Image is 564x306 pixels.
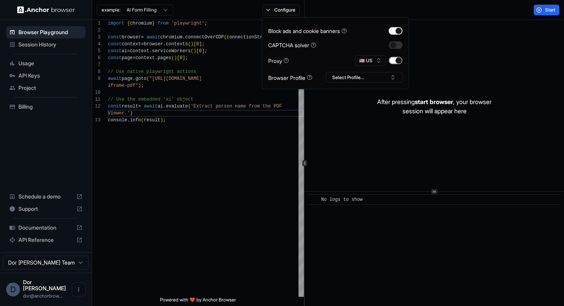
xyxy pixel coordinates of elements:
div: CAPTCHA solver [268,41,316,49]
div: 13 [92,117,101,124]
div: Support [6,203,86,215]
span: example: [102,7,120,13]
span: 0 [180,55,182,61]
span: ; [141,83,143,88]
span: context [122,41,141,47]
span: ; [163,117,166,123]
button: Configure [262,5,300,15]
span: Documentation [18,224,73,232]
div: 4 [92,41,101,48]
div: API Keys [6,69,86,82]
span: ; [202,41,204,47]
span: const [108,41,122,47]
span: Support [18,205,73,213]
div: 9 [92,75,101,82]
span: browser [144,41,163,47]
span: . [163,41,166,47]
span: . [133,76,135,81]
span: result [144,117,160,123]
span: Schedule a demo [18,193,73,200]
span: ; [204,21,207,26]
div: 6 [92,55,101,61]
span: connectOverCDP [185,35,224,40]
span: iframe-pdf" [108,83,138,88]
div: 10 [92,89,101,96]
span: Browser Playground [18,28,82,36]
span: ; [204,48,207,54]
div: Proxy [268,56,289,65]
div: 7 [92,61,101,68]
span: = [127,48,130,54]
span: ] [182,55,185,61]
span: const [108,35,122,40]
span: . [155,55,157,61]
span: Project [18,84,82,92]
div: Usage [6,57,86,69]
span: Usage [18,60,82,67]
span: connectionString [227,35,271,40]
span: 0 [196,41,199,47]
span: [ [177,55,180,61]
span: ai [122,48,127,54]
span: Dor Dankner [23,279,66,291]
span: await [108,76,122,81]
span: API Reference [18,236,73,244]
span: ) [130,111,133,116]
span: ( [188,104,191,109]
span: page [122,55,133,61]
span: [ [193,41,196,47]
span: context [130,48,149,54]
span: import [108,21,124,26]
span: ai [158,104,163,109]
span: await [147,35,160,40]
span: ; [185,55,188,61]
span: = [141,35,143,40]
span: = [141,41,143,47]
div: Browser Profile [268,73,312,81]
span: No logs to show [321,197,363,202]
span: [ [196,48,199,54]
div: D [6,283,20,296]
span: ( [172,55,174,61]
button: Select Profile... [326,72,402,83]
img: Anchor Logo [17,6,75,13]
div: 1 [92,20,101,27]
span: ( [191,48,193,54]
span: Powered with ❤️ by Anchor Browser [160,297,236,306]
span: = [138,104,141,109]
span: browser [122,35,141,40]
div: Session History [6,38,86,51]
span: Billing [18,103,82,111]
div: Project [6,82,86,94]
span: serviceWorkers [152,48,191,54]
span: "[URL][DOMAIN_NAME] [149,76,202,81]
span: ( [224,35,227,40]
span: ) [138,83,141,88]
span: 'Extract person name from the PDF [191,104,282,109]
div: 5 [92,48,101,55]
span: = [133,55,135,61]
span: contexts [166,41,188,47]
span: const [108,104,122,109]
span: { [127,21,130,26]
span: ( [141,117,143,123]
span: . [163,104,166,109]
span: ) [193,48,196,54]
div: Documentation [6,222,86,234]
div: API Reference [6,234,86,246]
span: 0 [199,48,202,54]
span: API Keys [18,72,82,79]
span: pages [158,55,172,61]
span: chromium [130,21,152,26]
span: dor@anchorbrowser.io [23,293,62,299]
p: After pressing , your browser session will appear here [377,97,491,116]
span: from [158,21,169,26]
span: chromium [160,35,183,40]
span: . [149,48,152,54]
span: goto [135,76,147,81]
span: console [108,117,127,123]
span: const [108,48,122,54]
span: ) [174,55,177,61]
div: 11 [92,96,101,103]
button: Start [534,5,559,15]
